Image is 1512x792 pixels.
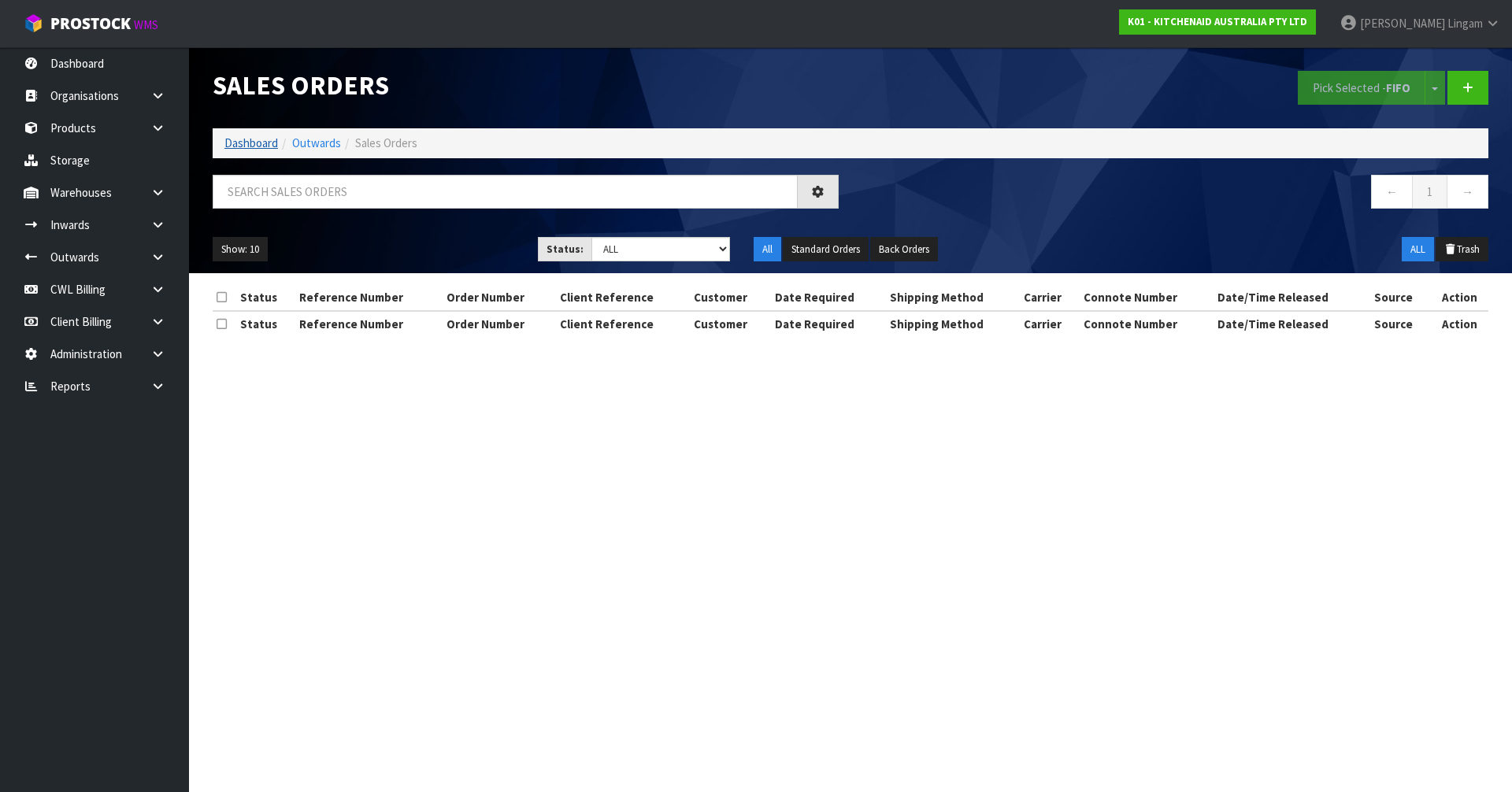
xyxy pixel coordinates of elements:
nav: Page navigation [862,175,1488,213]
button: ALL [1402,237,1434,262]
button: Back Orders [870,237,938,262]
th: Order Number [443,285,556,310]
th: Action [1431,285,1488,310]
button: Standard Orders [783,237,869,262]
a: K01 - KITCHENAID AUSTRALIA PTY LTD [1119,9,1316,35]
th: Carrier [1020,285,1080,310]
th: Order Number [443,311,556,336]
span: Sales Orders [355,135,417,150]
span: [PERSON_NAME] [1360,16,1445,31]
button: Pick Selected -FIFO [1298,71,1425,105]
h1: Sales Orders [213,71,839,100]
th: Client Reference [556,285,690,310]
span: Lingam [1447,16,1483,31]
a: Outwards [292,135,341,150]
th: Status [236,311,295,336]
button: Show: 10 [213,237,268,262]
strong: Status: [547,242,584,256]
a: Dashboard [224,135,278,150]
th: Client Reference [556,311,690,336]
a: → [1447,175,1488,209]
th: Shipping Method [886,311,1020,336]
button: All [754,237,781,262]
th: Action [1431,311,1488,336]
th: Date/Time Released [1214,311,1370,336]
input: Search sales orders [213,175,798,209]
strong: FIFO [1386,80,1410,95]
th: Connote Number [1080,285,1214,310]
th: Shipping Method [886,285,1020,310]
th: Date Required [771,285,886,310]
th: Customer [690,285,771,310]
a: ← [1371,175,1413,209]
th: Reference Number [295,311,443,336]
a: 1 [1412,175,1447,209]
th: Connote Number [1080,311,1214,336]
span: ProStock [50,13,131,34]
th: Reference Number [295,285,443,310]
button: Trash [1436,237,1488,262]
th: Status [236,285,295,310]
strong: K01 - KITCHENAID AUSTRALIA PTY LTD [1128,15,1307,28]
th: Source [1370,285,1432,310]
th: Date/Time Released [1214,285,1370,310]
th: Customer [690,311,771,336]
th: Carrier [1020,311,1080,336]
small: WMS [134,17,158,32]
img: cube-alt.png [24,13,43,33]
th: Date Required [771,311,886,336]
th: Source [1370,311,1432,336]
